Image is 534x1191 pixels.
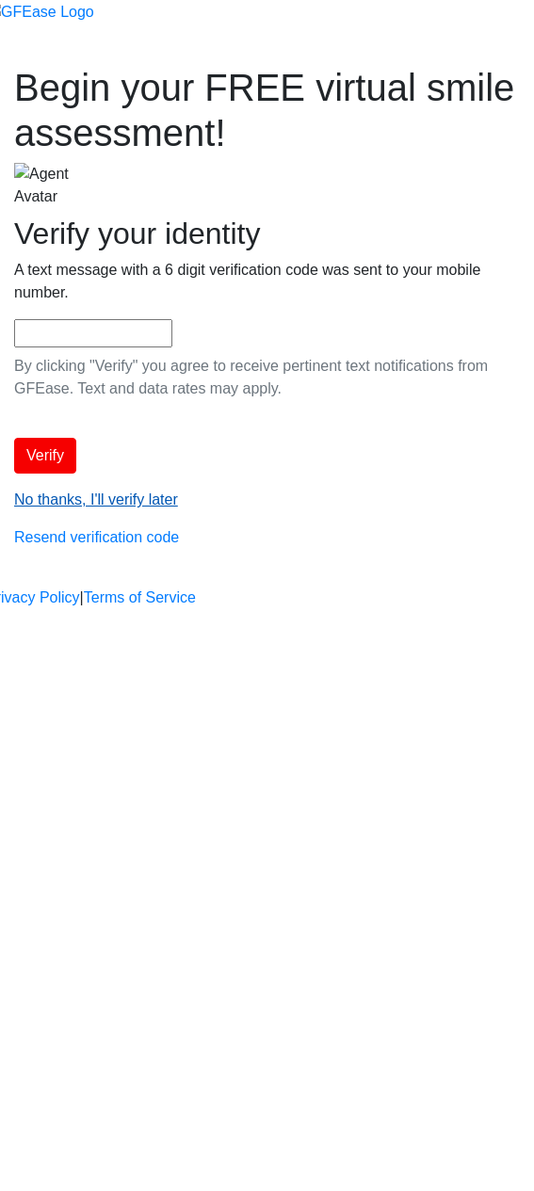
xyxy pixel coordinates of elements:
[14,438,76,474] button: Verify
[14,529,179,545] a: Resend verification code
[14,163,75,208] img: Agent Avatar
[14,259,520,304] p: A text message with a 6 digit verification code was sent to your mobile number.
[14,491,178,507] a: No thanks, I'll verify later
[14,355,520,400] p: By clicking "Verify" you agree to receive pertinent text notifications from GFEase. Text and data...
[14,216,520,251] h2: Verify your identity
[80,587,84,609] a: |
[84,587,196,609] a: Terms of Service
[14,65,520,155] h1: Begin your FREE virtual smile assessment!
